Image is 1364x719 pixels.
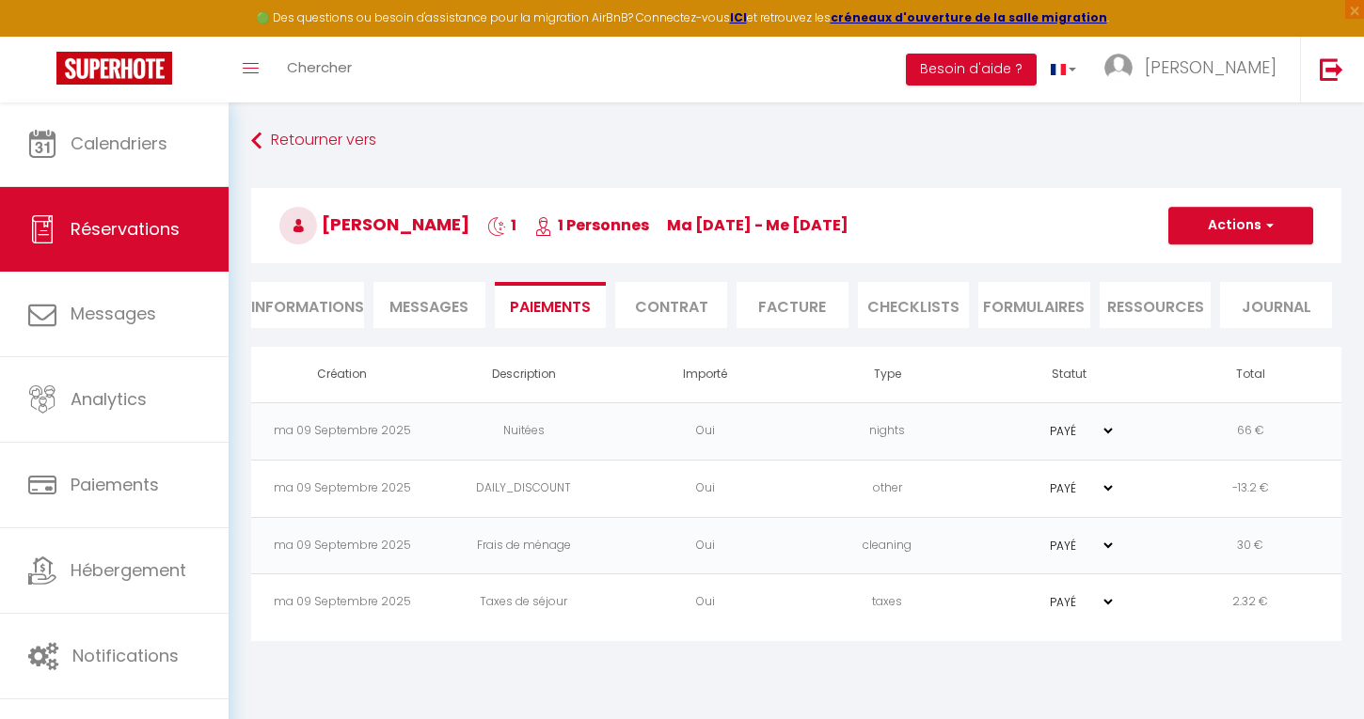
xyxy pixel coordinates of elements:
th: Description [433,347,614,402]
img: Super Booking [56,52,172,85]
span: [PERSON_NAME] [1145,55,1277,79]
li: Paiements [495,282,607,328]
li: Journal [1220,282,1332,328]
td: ma 09 Septembre 2025 [251,517,433,574]
span: Messages [71,302,156,325]
a: ICI [730,9,747,25]
td: nights [796,402,977,460]
span: 1 [487,214,516,236]
td: ma 09 Septembre 2025 [251,460,433,517]
span: Réservations [71,217,180,241]
img: ... [1104,54,1133,82]
td: -13.2 € [1160,460,1341,517]
a: créneaux d'ouverture de la salle migration [831,9,1107,25]
th: Création [251,347,433,402]
li: Ressources [1100,282,1212,328]
a: ... [PERSON_NAME] [1090,37,1300,102]
span: [PERSON_NAME] [279,212,469,236]
span: Hébergement [71,558,186,582]
td: ma 09 Septembre 2025 [251,574,433,632]
button: Actions [1168,207,1313,244]
td: taxes [796,574,977,632]
span: Analytics [71,387,147,411]
span: ma [DATE] - me [DATE] [667,214,849,236]
li: CHECKLISTS [858,282,970,328]
th: Importé [614,347,796,402]
th: Statut [978,347,1160,402]
td: Oui [614,517,796,574]
td: 66 € [1160,402,1341,460]
th: Total [1160,347,1341,402]
th: Type [796,347,977,402]
td: DAILY_DISCOUNT [433,460,614,517]
td: other [796,460,977,517]
button: Besoin d'aide ? [906,54,1037,86]
td: Oui [614,402,796,460]
td: cleaning [796,517,977,574]
td: Nuitées [433,402,614,460]
td: Frais de ménage [433,517,614,574]
span: 1 Personnes [534,214,649,236]
button: Ouvrir le widget de chat LiveChat [15,8,71,64]
td: Taxes de séjour [433,574,614,632]
span: Notifications [72,644,179,667]
img: logout [1320,57,1343,81]
td: ma 09 Septembre 2025 [251,402,433,460]
td: 2.32 € [1160,574,1341,632]
span: Calendriers [71,132,167,155]
li: Facture [737,282,849,328]
span: Messages [389,296,468,318]
td: 30 € [1160,517,1341,574]
td: Oui [614,574,796,632]
li: Informations [251,282,364,328]
li: FORMULAIRES [978,282,1090,328]
td: Oui [614,460,796,517]
a: Retourner vers [251,124,1341,158]
li: Contrat [615,282,727,328]
span: Paiements [71,473,159,496]
span: Chercher [287,57,352,77]
a: Chercher [273,37,366,102]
